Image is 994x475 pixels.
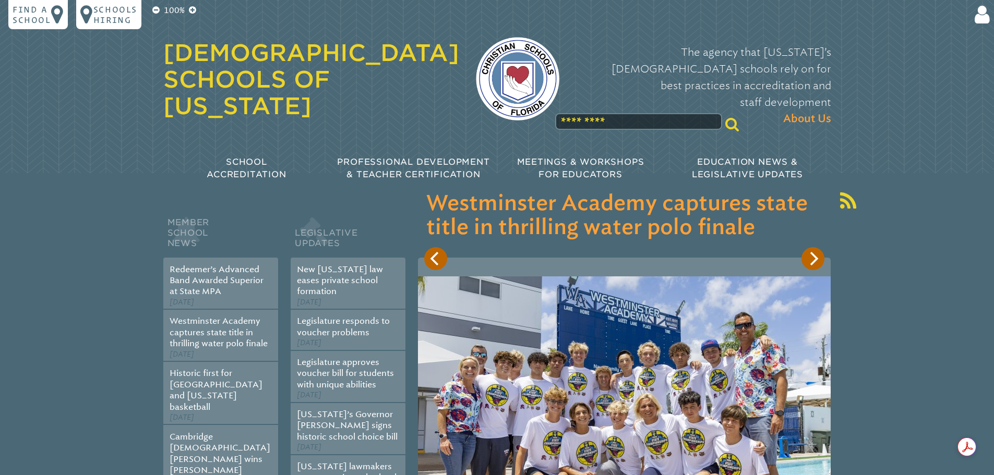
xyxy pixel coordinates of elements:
[517,157,644,179] span: Meetings & Workshops for Educators
[476,37,559,120] img: csf-logo-web-colors.png
[163,39,459,119] a: [DEMOGRAPHIC_DATA] Schools of [US_STATE]
[162,4,187,17] p: 100%
[13,4,51,25] p: Find a school
[291,215,405,258] h2: Legislative Updates
[170,350,194,359] span: [DATE]
[297,316,390,337] a: Legislature responds to voucher problems
[297,391,321,399] span: [DATE]
[426,192,822,240] h3: Westminster Academy captures state title in thrilling water polo finale
[801,247,824,270] button: Next
[297,409,398,442] a: [US_STATE]’s Governor [PERSON_NAME] signs historic school choice bill
[297,264,383,297] a: New [US_STATE] law eases private school formation
[207,157,286,179] span: School Accreditation
[337,157,489,179] span: Professional Development & Teacher Certification
[297,357,394,389] a: Legislature approves voucher bill for students with unique abilities
[170,264,264,297] a: Redeemer’s Advanced Band Awarded Superior at State MPA
[424,247,447,270] button: Previous
[297,443,321,452] span: [DATE]
[783,111,831,127] span: About Us
[576,44,831,127] p: The agency that [US_STATE]’s [DEMOGRAPHIC_DATA] schools rely on for best practices in accreditati...
[170,368,262,411] a: Historic first for [GEOGRAPHIC_DATA] and [US_STATE] basketball
[297,338,321,347] span: [DATE]
[93,4,137,25] p: Schools Hiring
[692,157,803,179] span: Education News & Legislative Updates
[163,215,278,258] h2: Member School News
[170,298,194,307] span: [DATE]
[170,316,268,348] a: Westminster Academy captures state title in thrilling water polo finale
[297,298,321,307] span: [DATE]
[170,413,194,422] span: [DATE]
